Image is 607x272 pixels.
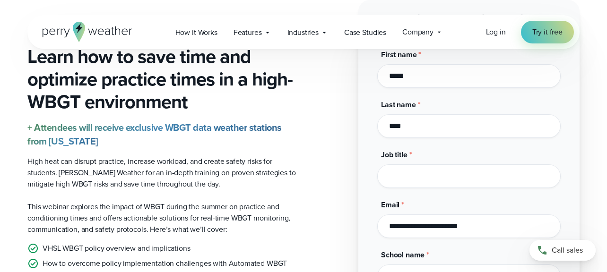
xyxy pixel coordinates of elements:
[287,27,319,38] span: Industries
[486,26,506,38] a: Log in
[344,27,386,38] span: Case Studies
[399,10,539,27] strong: Register for the Live Webinar
[167,23,225,42] a: How it Works
[234,27,262,38] span: Features
[486,26,506,37] span: Log in
[402,26,434,38] span: Company
[175,27,217,38] span: How it Works
[27,120,282,148] strong: + Attendees will receive exclusive WBGT data weather stations from [US_STATE]
[532,26,563,38] span: Try it free
[529,240,596,261] a: Call sales
[381,249,425,260] span: School name
[381,99,416,110] span: Last name
[381,49,416,60] span: First name
[336,23,394,42] a: Case Studies
[43,243,190,254] p: VHSL WBGT policy overview and implications
[27,201,296,235] p: This webinar explores the impact of WBGT during the summer on practice and conditioning times and...
[381,149,408,160] span: Job title
[27,156,296,190] p: High heat can disrupt practice, increase workload, and create safety risks for students. [PERSON_...
[552,245,583,256] span: Call sales
[521,21,574,43] a: Try it free
[381,199,399,210] span: Email
[27,45,296,113] h3: Learn how to save time and optimize practice times in a high-WBGT environment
